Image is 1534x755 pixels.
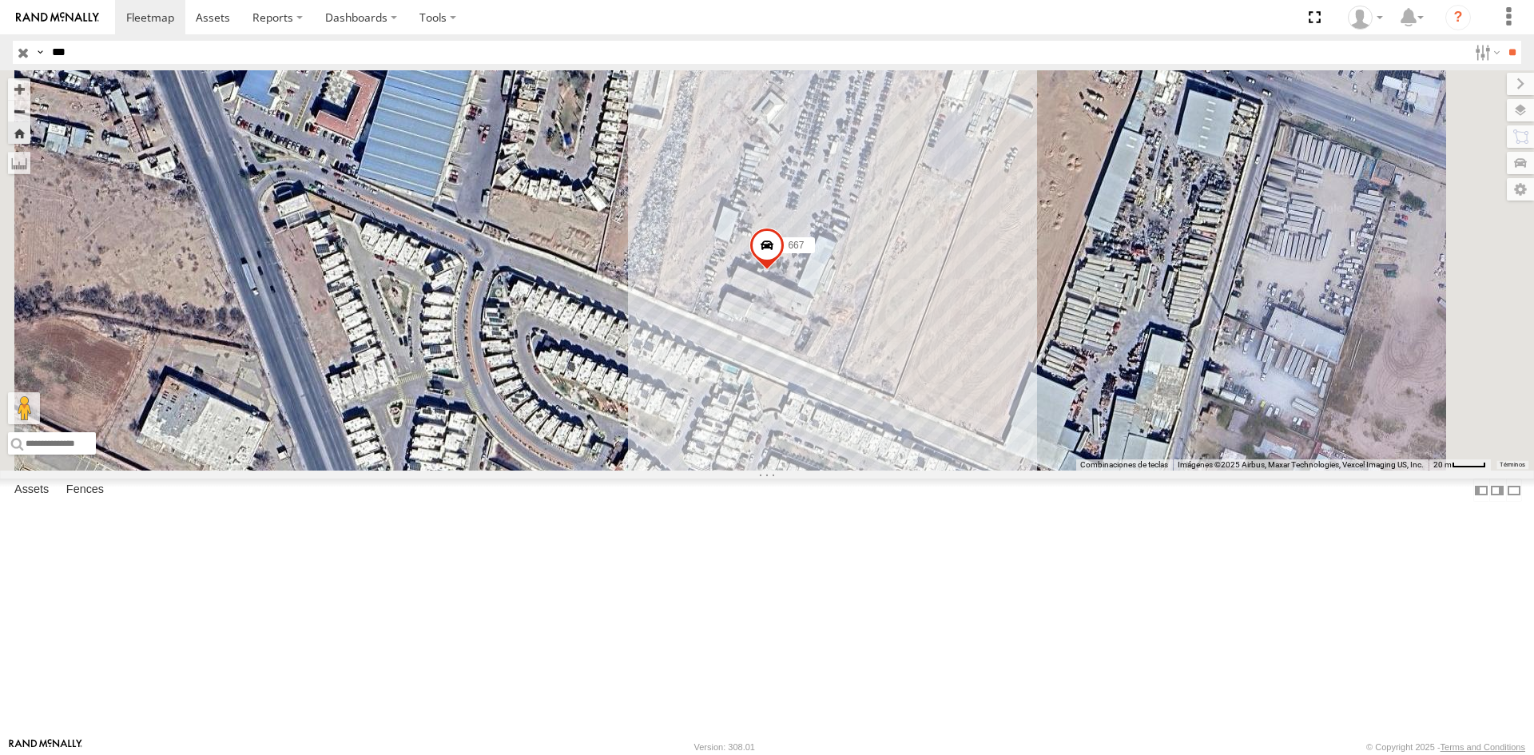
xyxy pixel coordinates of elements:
[1342,6,1389,30] div: Jose Velazquez
[1489,479,1505,502] label: Dock Summary Table to the Right
[16,12,99,23] img: rand-logo.svg
[694,742,755,752] div: Version: 308.01
[1507,178,1534,201] label: Map Settings
[1445,5,1471,30] i: ?
[8,122,30,144] button: Zoom Home
[1500,462,1525,468] a: Términos (se abre en una nueva pestaña)
[1441,742,1525,752] a: Terms and Conditions
[1506,479,1522,502] label: Hide Summary Table
[1178,460,1424,469] span: Imágenes ©2025 Airbus, Maxar Technologies, Vexcel Imaging US, Inc.
[6,479,57,502] label: Assets
[1433,460,1452,469] span: 20 m
[8,78,30,100] button: Zoom in
[8,100,30,122] button: Zoom out
[9,739,82,755] a: Visit our Website
[34,41,46,64] label: Search Query
[58,479,112,502] label: Fences
[8,392,40,424] button: Arrastra al hombrecito al mapa para abrir Street View
[1366,742,1525,752] div: © Copyright 2025 -
[1429,459,1491,471] button: Escala del mapa: 20 m por 39 píxeles
[1080,459,1168,471] button: Combinaciones de teclas
[8,152,30,174] label: Measure
[788,240,804,251] span: 667
[1473,479,1489,502] label: Dock Summary Table to the Left
[1468,41,1503,64] label: Search Filter Options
